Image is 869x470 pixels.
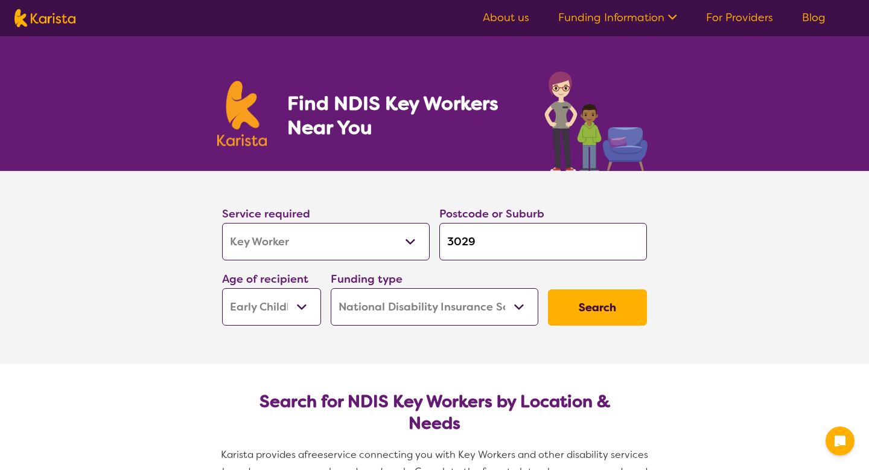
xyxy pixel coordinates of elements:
[222,207,310,221] label: Service required
[439,223,647,260] input: Type
[483,10,529,25] a: About us
[287,91,521,140] h1: Find NDIS Key Workers Near You
[217,81,267,146] img: Karista logo
[331,272,403,286] label: Funding type
[222,272,308,286] label: Age of recipient
[541,65,652,171] img: key-worker
[439,207,544,221] label: Postcode or Suburb
[14,9,75,27] img: Karista logo
[802,10,826,25] a: Blog
[706,10,773,25] a: For Providers
[558,10,677,25] a: Funding Information
[232,391,637,434] h2: Search for NDIS Key Workers by Location & Needs
[304,448,323,461] span: free
[548,289,647,326] button: Search
[221,448,304,461] span: Karista provides a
